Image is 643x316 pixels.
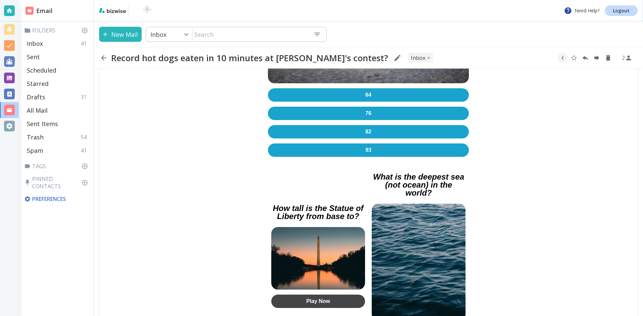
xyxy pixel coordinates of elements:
[99,8,126,13] img: bizwise
[27,120,58,128] p: Sent Items
[24,163,91,170] p: Tags
[24,130,91,144] div: Trash54
[24,64,91,77] div: Scheduled
[25,6,53,15] h2: Email
[27,106,48,114] p: All Mail
[24,195,89,203] p: Preferences
[99,27,142,42] button: New Mail
[27,93,45,101] p: Drafts
[111,52,388,63] h2: Record hot dogs eaten in 10 minutes at [PERSON_NAME]'s contest?
[619,50,635,66] button: See Participants
[613,8,630,13] p: Logout
[81,93,89,101] p: 31
[23,193,91,205] div: Preferences
[27,80,49,88] p: Starred
[24,104,91,117] div: All Mail
[24,27,91,34] p: Folders
[603,53,613,63] button: Delete
[193,27,308,41] input: Search
[24,90,91,104] div: Drafts31
[81,147,89,154] p: 41
[24,117,91,130] div: Sent Items
[622,54,625,62] p: 2
[132,5,162,16] img: BioTech International
[24,144,91,157] div: Spam41
[24,50,91,64] div: Sent
[592,53,602,63] button: Forward
[27,146,43,154] p: Spam
[25,7,33,15] img: DashboardSidebarEmail.svg
[27,66,56,74] p: Scheduled
[81,133,89,141] p: 54
[24,37,91,50] div: Inbox41
[27,133,44,141] p: Trash
[150,30,166,38] p: Inbox
[605,5,638,16] a: Logout
[24,175,91,190] p: Pinned Contacts
[24,77,91,90] div: Starred
[81,40,89,47] p: 41
[564,7,599,15] p: Need Help?
[27,39,43,47] p: Inbox
[580,53,590,63] button: Reply
[411,54,425,62] p: INBOX
[27,53,40,61] p: Sent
